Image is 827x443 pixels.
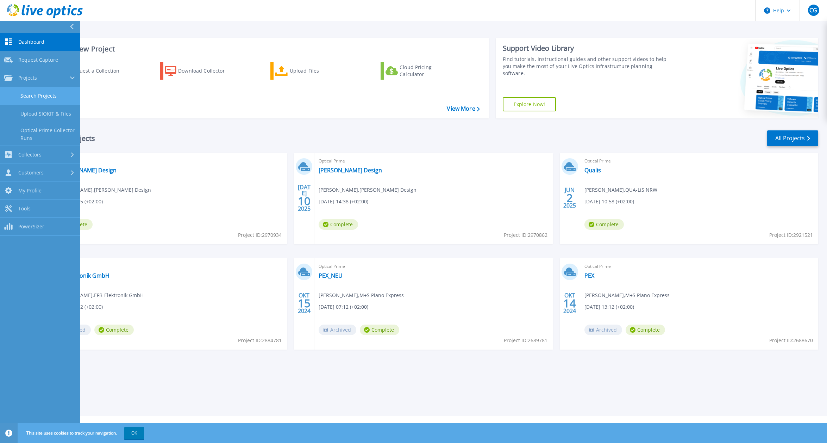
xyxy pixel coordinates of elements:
[563,185,576,211] div: JUN 2025
[18,205,31,212] span: Tools
[124,427,144,439] button: OK
[319,198,368,205] span: [DATE] 14:38 (+02:00)
[584,167,601,174] a: Qualis
[584,198,634,205] span: [DATE] 10:58 (+02:00)
[563,300,576,306] span: 14
[503,44,669,53] div: Support Video Library
[319,219,358,230] span: Complete
[18,187,42,194] span: My Profile
[18,170,44,176] span: Customers
[769,231,813,239] span: Project ID: 2921521
[53,291,144,299] span: [PERSON_NAME] , EFB-Elektronik GmbH
[53,167,117,174] a: [PERSON_NAME] Design
[298,300,311,306] span: 15
[18,57,58,63] span: Request Capture
[626,325,665,335] span: Complete
[447,105,480,112] a: View More
[319,272,343,279] a: PEX_NEU
[270,62,349,80] a: Upload Files
[566,195,573,201] span: 2
[319,291,404,299] span: [PERSON_NAME] , M+S Piano Express
[70,64,126,78] div: Request a Collection
[809,7,817,13] span: CG
[298,198,311,204] span: 10
[584,303,634,311] span: [DATE] 13:12 (+02:00)
[400,64,456,78] div: Cloud Pricing Calculator
[297,185,311,211] div: [DATE] 2025
[18,152,42,158] span: Collectors
[178,64,234,78] div: Download Collector
[297,290,311,316] div: OKT 2024
[503,56,669,77] div: Find tutorials, instructional guides and other support videos to help you make the most of your L...
[319,157,548,165] span: Optical Prime
[290,64,346,78] div: Upload Files
[238,231,282,239] span: Project ID: 2970934
[238,337,282,344] span: Project ID: 2884781
[504,337,547,344] span: Project ID: 2689781
[19,427,144,439] span: This site uses cookies to track your navigation.
[584,291,670,299] span: [PERSON_NAME] , M+S Piano Express
[53,263,283,270] span: Optical Prime
[584,157,814,165] span: Optical Prime
[50,45,480,53] h3: Start a New Project
[319,303,368,311] span: [DATE] 07:12 (+02:00)
[160,62,239,80] a: Download Collector
[584,325,622,335] span: Archived
[769,337,813,344] span: Project ID: 2688670
[319,325,356,335] span: Archived
[53,272,109,279] a: EFB-Elektronik GmbH
[360,325,399,335] span: Complete
[18,39,44,45] span: Dashboard
[584,219,624,230] span: Complete
[319,167,382,174] a: [PERSON_NAME] Design
[94,325,134,335] span: Complete
[584,263,814,270] span: Optical Prime
[50,62,129,80] a: Request a Collection
[53,157,283,165] span: Optical Prime
[18,223,44,230] span: PowerSizer
[18,75,37,81] span: Projects
[319,186,416,194] span: [PERSON_NAME] , [PERSON_NAME] Design
[767,130,818,146] a: All Projects
[319,263,548,270] span: Optical Prime
[503,97,556,111] a: Explore Now!
[584,186,657,194] span: [PERSON_NAME] , QUA-LiS NRW
[504,231,547,239] span: Project ID: 2970862
[53,186,151,194] span: [PERSON_NAME] , [PERSON_NAME] Design
[584,272,594,279] a: PEX
[381,62,459,80] a: Cloud Pricing Calculator
[563,290,576,316] div: OKT 2024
